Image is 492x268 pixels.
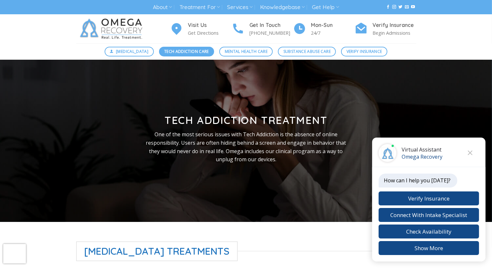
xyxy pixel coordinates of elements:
a: Verify Insurance Begin Admissions [355,21,416,37]
a: Get In Touch [PHONE_NUMBER] [232,21,293,37]
span: Substance Abuse Care [283,48,331,55]
h4: Get In Touch [250,21,293,30]
h4: Mon-Sun [311,21,355,30]
a: Send us an email [405,5,409,9]
a: Knowledgebase [260,1,305,13]
span: [MEDICAL_DATA] [116,48,148,55]
a: Substance Abuse Care [278,47,336,56]
p: One of the most serious issues with Tech Addiction is the absence of online responsibility. Users... [141,130,351,164]
img: Omega Recovery [76,14,149,43]
span: Mental Health Care [225,48,268,55]
p: Get Directions [188,29,232,37]
a: About [153,1,172,13]
a: Mental Health Care [219,47,273,56]
span: Verify Insurance [347,48,382,55]
a: Follow on Facebook [386,5,390,9]
a: Follow on Twitter [399,5,403,9]
span: Tech Addiction Care [164,48,209,55]
p: Begin Admissions [373,29,416,37]
h4: Visit Us [188,21,232,30]
span: [MEDICAL_DATA] Treatments [76,241,238,261]
a: Follow on Instagram [392,5,396,9]
a: Treatment For [179,1,220,13]
h4: Verify Insurance [373,21,416,30]
a: Services [227,1,253,13]
a: Verify Insurance [341,47,387,56]
a: [MEDICAL_DATA] [105,47,154,56]
strong: Tech Addiction Treatment [165,114,327,127]
a: Tech Addiction Care [159,47,214,56]
p: 24/7 [311,29,355,37]
a: Get Help [312,1,339,13]
p: [PHONE_NUMBER] [250,29,293,37]
a: Visit Us Get Directions [170,21,232,37]
a: Follow on YouTube [411,5,415,9]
